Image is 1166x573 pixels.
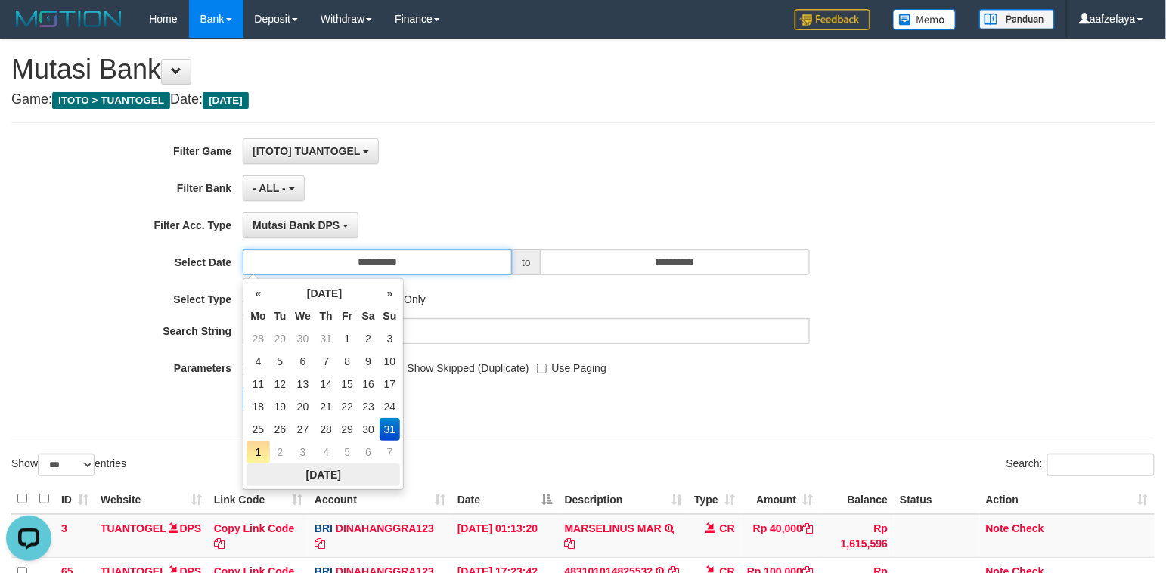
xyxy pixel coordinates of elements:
[315,350,337,373] td: 7
[893,9,957,30] img: Button%20Memo.svg
[337,373,358,395] td: 15
[95,514,208,558] td: DPS
[512,249,541,275] span: to
[741,514,819,558] td: Rp 40,000
[315,522,333,534] span: BRI
[565,522,662,534] a: MARSELINUS MAR
[819,514,894,558] td: Rp 1,615,596
[38,454,95,476] select: Showentries
[380,327,401,350] td: 3
[270,305,291,327] th: Tu
[795,9,870,30] img: Feedback.jpg
[688,485,741,514] th: Type: activate to sort column ascending
[270,418,291,441] td: 26
[247,441,269,463] td: 1
[247,282,269,305] th: «
[253,219,340,231] span: Mutasi Bank DPS
[979,9,1055,29] img: panduan.png
[559,485,688,514] th: Description: activate to sort column ascending
[290,350,315,373] td: 6
[451,514,559,558] td: [DATE] 01:13:20
[315,373,337,395] td: 14
[537,355,606,376] label: Use Paging
[290,441,315,463] td: 3
[270,350,291,373] td: 5
[203,92,249,109] span: [DATE]
[565,537,575,550] a: Copy MARSELINUS MAR to clipboard
[309,485,451,514] th: Account: activate to sort column ascending
[315,537,325,550] a: Copy DINAHANGGRA123 to clipboard
[243,175,304,201] button: - ALL -
[247,463,400,486] th: [DATE]
[270,327,291,350] td: 29
[358,441,380,463] td: 6
[52,92,170,109] span: ITOTO > TUANTOGEL
[270,373,291,395] td: 12
[336,522,434,534] a: DINAHANGGRA123
[247,395,269,418] td: 18
[270,395,291,418] td: 19
[315,395,337,418] td: 21
[802,522,813,534] a: Copy Rp 40,000 to clipboard
[337,395,358,418] td: 22
[741,485,819,514] th: Amount: activate to sort column ascending
[315,305,337,327] th: Th
[290,373,315,395] td: 13
[270,441,291,463] td: 2
[380,350,401,373] td: 10
[392,355,529,376] label: Show Skipped (Duplicate)
[61,522,67,534] span: 3
[253,182,286,194] span: - ALL -
[337,327,358,350] td: 1
[358,305,380,327] th: Sa
[1012,522,1044,534] a: Check
[290,327,315,350] td: 30
[243,138,379,164] button: [ITOTO] TUANTOGEL
[358,418,380,441] td: 30
[95,485,208,514] th: Website: activate to sort column ascending
[247,305,269,327] th: Mo
[315,327,337,350] td: 31
[337,350,358,373] td: 8
[247,350,269,373] td: 4
[253,145,360,157] span: [ITOTO] TUANTOGEL
[980,485,1155,514] th: Action: activate to sort column ascending
[337,305,358,327] th: Fr
[243,212,358,238] button: Mutasi Bank DPS
[358,327,380,350] td: 2
[537,364,547,373] input: Use Paging
[270,282,380,305] th: [DATE]
[247,418,269,441] td: 25
[358,350,380,373] td: 9
[1006,454,1155,476] label: Search:
[208,485,309,514] th: Link Code: activate to sort column ascending
[1047,454,1155,476] input: Search:
[337,418,358,441] td: 29
[894,485,979,514] th: Status
[11,92,1155,107] h4: Game: Date:
[315,441,337,463] td: 4
[101,522,166,534] a: TUANTOGEL
[247,373,269,395] td: 11
[11,8,126,30] img: MOTION_logo.png
[315,418,337,441] td: 28
[380,373,401,395] td: 17
[819,485,894,514] th: Balance
[380,282,401,305] th: »
[380,418,401,441] td: 31
[214,522,295,550] a: Copy Link Code
[247,327,269,350] td: 28
[55,485,95,514] th: ID: activate to sort column ascending
[451,485,559,514] th: Date: activate to sort column descending
[380,395,401,418] td: 24
[290,418,315,441] td: 27
[6,6,51,51] button: Open LiveChat chat widget
[290,395,315,418] td: 20
[290,305,315,327] th: We
[358,373,380,395] td: 16
[380,305,401,327] th: Su
[986,522,1009,534] a: Note
[720,522,735,534] span: CR
[11,454,126,476] label: Show entries
[358,395,380,418] td: 23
